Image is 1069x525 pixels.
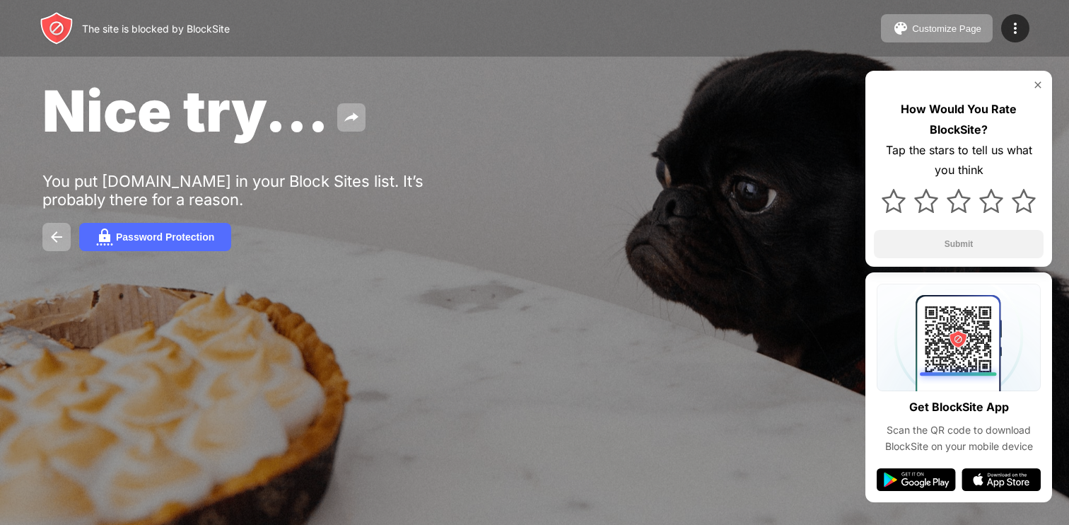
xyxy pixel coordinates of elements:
div: Customize Page [912,23,981,34]
img: back.svg [48,229,65,246]
img: star.svg [947,189,971,213]
div: You put [DOMAIN_NAME] in your Block Sites list. It’s probably there for a reason. [42,172,479,209]
div: Get BlockSite App [909,397,1009,417]
img: share.svg [343,109,360,126]
img: pallet.svg [892,20,909,37]
div: Scan the QR code to download BlockSite on your mobile device [877,422,1041,454]
img: app-store.svg [962,468,1041,491]
img: qrcode.svg [877,284,1041,391]
img: google-play.svg [877,468,956,491]
div: How Would You Rate BlockSite? [874,99,1044,140]
img: password.svg [96,229,113,246]
img: star.svg [882,189,906,213]
span: Nice try... [42,76,329,145]
img: rate-us-close.svg [1032,79,1044,91]
button: Password Protection [79,223,231,251]
img: header-logo.svg [40,11,74,45]
div: Password Protection [116,231,214,243]
button: Customize Page [881,14,993,42]
button: Submit [874,230,1044,258]
div: Tap the stars to tell us what you think [874,140,1044,181]
img: star.svg [1012,189,1036,213]
div: The site is blocked by BlockSite [82,23,230,35]
img: star.svg [914,189,938,213]
img: star.svg [979,189,1003,213]
img: menu-icon.svg [1007,20,1024,37]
